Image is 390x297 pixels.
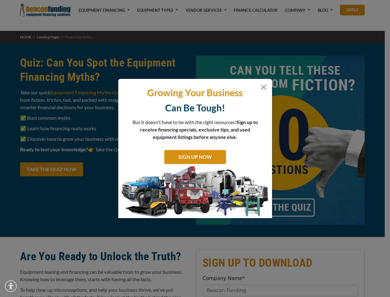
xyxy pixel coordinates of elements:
img: subscribe-modal.jpg [118,166,272,218]
p: Can Be Tough! [123,102,267,114]
button: Close [260,84,267,91]
a: SIGN UP NOW [164,150,226,164]
p: But it doesn't have to be with the right resources! [132,118,258,141]
span: Sign up to receive financing specials, exclusive tips, and used equipment listings before anyone ... [140,119,258,140]
p: Growing Your Business [123,87,267,99]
